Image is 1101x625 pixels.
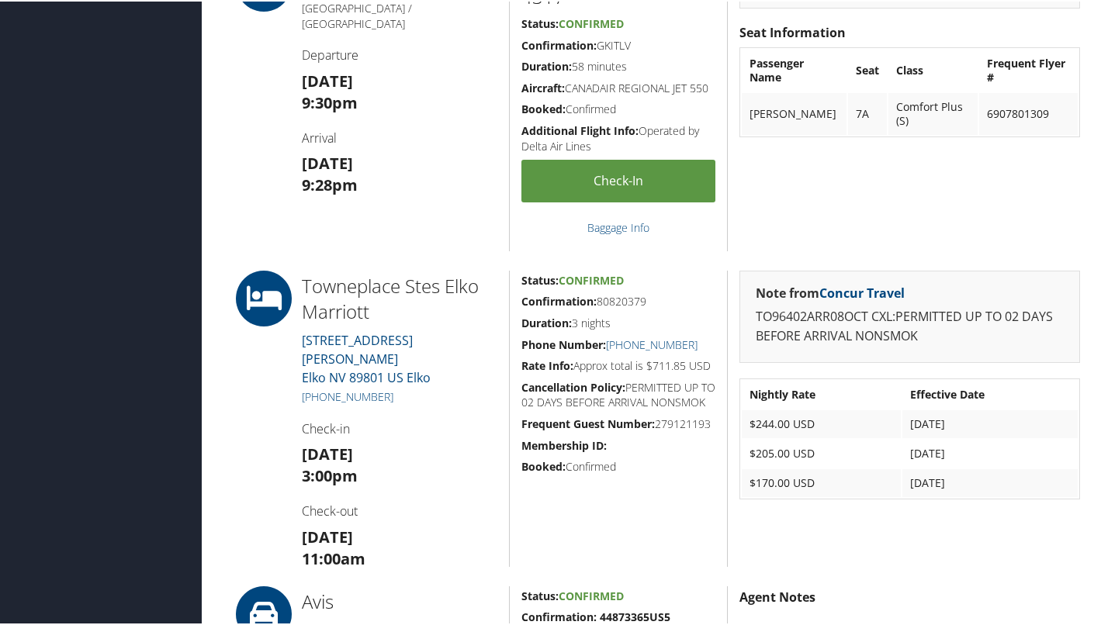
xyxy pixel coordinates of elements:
h5: 279121193 [521,415,716,430]
strong: Confirmation: [521,292,597,307]
strong: Status: [521,271,559,286]
span: Confirmed [559,271,624,286]
strong: Confirmation: 44873365US5 [521,608,670,623]
a: [STREET_ADDRESS][PERSON_NAME]Elko NV 89801 US Elko [302,330,431,385]
h4: Arrival [302,128,497,145]
strong: Booked: [521,100,566,115]
strong: 9:30pm [302,91,358,112]
p: TO96402ARR08OCT CXL:PERMITTED UP TO 02 DAYS BEFORE ARRIVAL NONSMOK [756,306,1064,345]
strong: [DATE] [302,442,353,463]
strong: Booked: [521,458,566,472]
strong: Duration: [521,57,572,72]
th: Seat [848,48,887,90]
th: Effective Date [902,379,1078,407]
a: [PHONE_NUMBER] [606,336,698,350]
strong: Status: [521,15,559,29]
h5: Confirmed [521,100,716,116]
a: Concur Travel [819,283,905,300]
strong: Seat Information [739,22,846,40]
td: $205.00 USD [742,438,901,466]
td: [DATE] [902,438,1078,466]
strong: [DATE] [302,69,353,90]
strong: 11:00am [302,547,365,568]
span: Confirmed [559,587,624,602]
strong: Additional Flight Info: [521,122,639,136]
strong: Aircraft: [521,79,565,94]
strong: Rate Info: [521,357,573,371]
strong: Duration: [521,314,572,329]
strong: Frequent Guest Number: [521,415,655,430]
h2: Avis [302,587,497,613]
td: [DATE] [902,409,1078,437]
strong: Membership ID: [521,437,607,451]
span: Confirmed [559,15,624,29]
h4: Check-in [302,419,497,436]
h5: 58 minutes [521,57,716,73]
strong: Confirmation: [521,36,597,51]
strong: Phone Number: [521,336,606,350]
th: Nightly Rate [742,379,901,407]
strong: Status: [521,587,559,602]
strong: 9:28pm [302,173,358,194]
strong: Cancellation Policy: [521,378,625,393]
h5: Operated by Delta Air Lines [521,122,716,152]
strong: 3:00pm [302,464,358,485]
td: 6907801309 [979,92,1078,133]
th: Class [888,48,978,90]
td: [DATE] [902,468,1078,496]
h5: 80820379 [521,292,716,308]
td: $170.00 USD [742,468,901,496]
h4: Check-out [302,501,497,518]
strong: Note from [756,283,905,300]
h5: CANADAIR REGIONAL JET 550 [521,79,716,95]
th: Passenger Name [742,48,846,90]
strong: [DATE] [302,525,353,546]
h5: Approx total is $711.85 USD [521,357,716,372]
td: Comfort Plus (S) [888,92,978,133]
td: 7A [848,92,887,133]
h5: PERMITTED UP TO 02 DAYS BEFORE ARRIVAL NONSMOK [521,378,716,409]
th: Frequent Flyer # [979,48,1078,90]
h5: GKITLV [521,36,716,52]
strong: Agent Notes [739,587,815,604]
a: Check-in [521,158,716,201]
h4: Departure [302,45,497,62]
h5: 3 nights [521,314,716,330]
td: $244.00 USD [742,409,901,437]
a: Baggage Info [587,219,649,233]
td: [PERSON_NAME] [742,92,846,133]
a: [PHONE_NUMBER] [302,388,393,402]
h2: Towneplace Stes Elko Marriott [302,271,497,323]
strong: [DATE] [302,151,353,172]
h5: Confirmed [521,458,716,473]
